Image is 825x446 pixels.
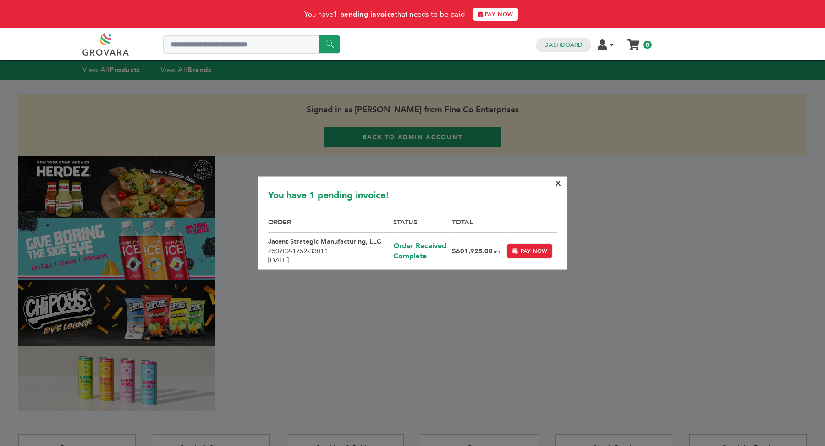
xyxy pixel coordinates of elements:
span: X [555,178,561,189]
a: PAY NOW [473,8,518,21]
a: Dashboard [544,41,583,49]
div: [DATE] [268,256,394,265]
input: Search a product or brand... [163,35,340,54]
th: STATUS [393,217,451,233]
button: PAY NOW [507,243,553,258]
strong: $601,925.00 [452,246,493,256]
span: USD [494,250,501,255]
th: ORDER [268,217,394,233]
th: TOTAL [452,217,507,233]
div: 250702-1752-33011 [268,246,394,256]
span: You have that needs to be paid [304,10,465,19]
strong: 1 pending invoice [333,10,395,19]
a: My Cart [628,37,639,46]
span: 0 [643,41,652,49]
h2: You have 1 pending invoice! [268,189,557,206]
strong: Jacent Strategic Manufacturing, LLC [268,237,381,246]
td: Order Received Complete [393,233,451,270]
